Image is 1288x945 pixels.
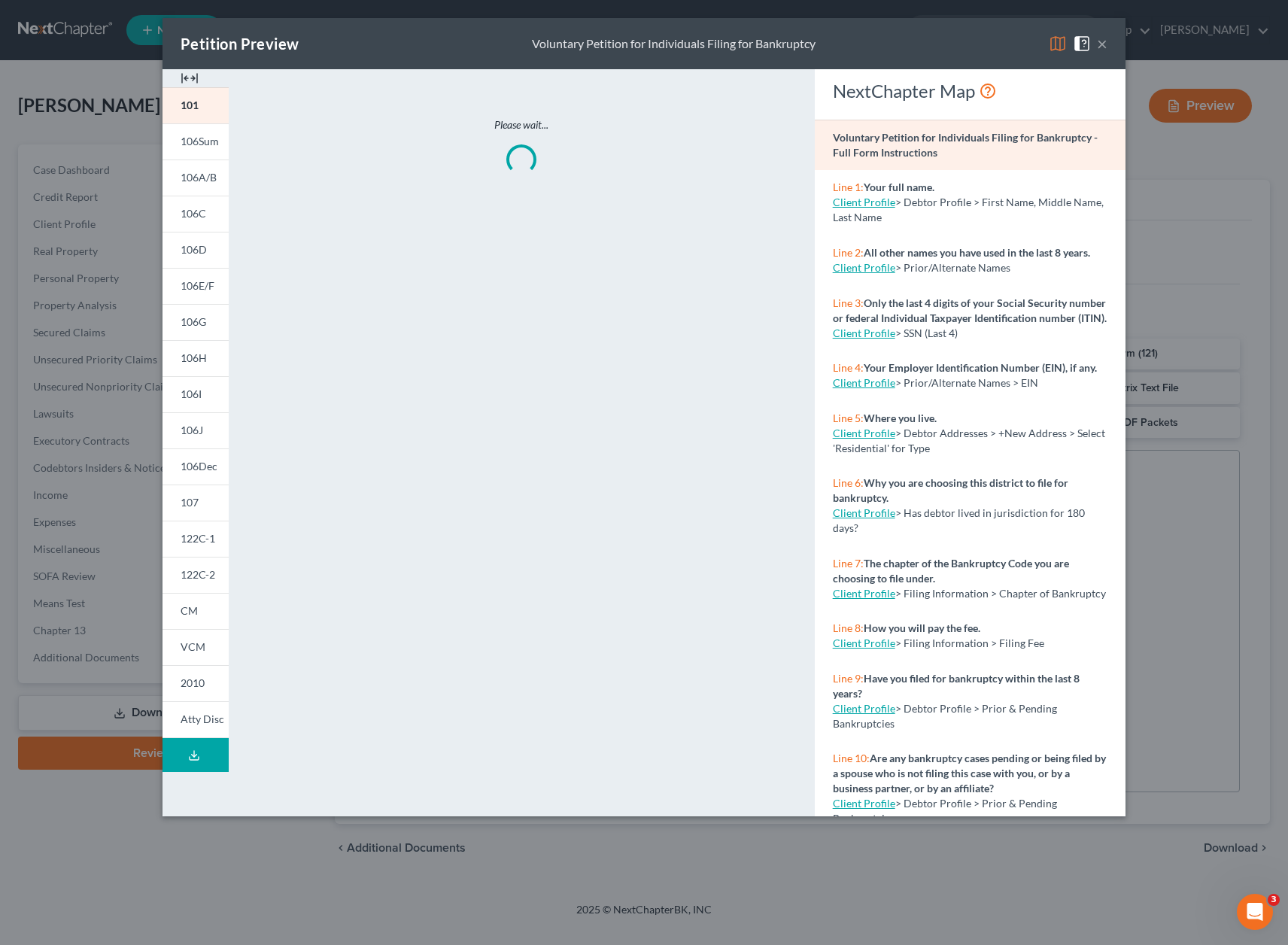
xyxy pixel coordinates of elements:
span: > Prior/Alternate Names [895,261,1010,274]
span: 106H [181,351,207,364]
iframe: Intercom live chat [1237,894,1273,930]
a: Atty Disc [163,701,229,738]
span: > Debtor Profile > Prior & Pending Bankruptcies [833,702,1057,730]
strong: Have you filed for bankruptcy within the last 8 years? [833,672,1080,700]
a: 106J [163,412,229,448]
a: 107 [163,485,229,521]
span: > Filing Information > Chapter of Bankruptcy [895,587,1106,600]
span: Line 7: [833,557,864,570]
strong: Voluntary Petition for Individuals Filing for Bankruptcy - Full Form Instructions [833,131,1098,159]
a: Client Profile [833,376,895,389]
a: 106H [163,340,229,376]
span: VCM [181,640,205,653]
span: Line 5: [833,412,864,424]
img: expand-e0f6d898513216a626fdd78e52531dac95497ffd26381d4c15ee2fc46db09dca.svg [181,69,199,87]
span: Line 10: [833,752,870,764]
a: 106I [163,376,229,412]
span: 101 [181,99,199,111]
a: Client Profile [833,506,895,519]
strong: Your full name. [864,181,934,193]
a: VCM [163,629,229,665]
a: 106A/B [163,160,229,196]
button: × [1097,35,1107,53]
span: > Prior/Alternate Names > EIN [895,376,1038,389]
strong: Your Employer Identification Number (EIN), if any. [864,361,1097,374]
a: Client Profile [833,427,895,439]
a: 122C-2 [163,557,229,593]
span: 106E/F [181,279,214,292]
a: Client Profile [833,637,895,649]
a: 2010 [163,665,229,701]
strong: Only the last 4 digits of your Social Security number or federal Individual Taxpayer Identificati... [833,296,1107,324]
a: Client Profile [833,196,895,208]
span: 106Dec [181,460,217,472]
span: CM [181,604,198,617]
span: > Debtor Profile > First Name, Middle Name, Last Name [833,196,1104,223]
span: > SSN (Last 4) [895,327,958,339]
span: > Has debtor lived in jurisdiction for 180 days? [833,506,1085,534]
div: Voluntary Petition for Individuals Filing for Bankruptcy [532,35,816,53]
a: 106E/F [163,268,229,304]
span: Line 3: [833,296,864,309]
span: 106I [181,387,202,400]
strong: Why you are choosing this district to file for bankruptcy. [833,476,1068,504]
span: 2010 [181,676,205,689]
span: 122C-2 [181,568,215,581]
span: 106C [181,207,206,220]
a: CM [163,593,229,629]
span: Line 6: [833,476,864,489]
span: Atty Disc [181,713,224,725]
a: 106Sum [163,123,229,160]
a: 106D [163,232,229,268]
img: help-close-5ba153eb36485ed6c1ea00a893f15db1cb9b99d6cae46e1a8edb6c62d00a1a76.svg [1073,35,1091,53]
span: > Debtor Addresses > +New Address > Select 'Residential' for Type [833,427,1105,454]
span: Line 4: [833,361,864,374]
span: 106G [181,315,206,328]
div: NextChapter Map [833,79,1107,103]
p: Please wait... [292,117,751,132]
a: Client Profile [833,702,895,715]
span: 122C-1 [181,532,215,545]
span: Line 2: [833,246,864,259]
span: 106Sum [181,135,219,147]
a: 106C [163,196,229,232]
a: Client Profile [833,587,895,600]
strong: The chapter of the Bankruptcy Code you are choosing to file under. [833,557,1069,585]
a: Client Profile [833,327,895,339]
span: 106D [181,243,207,256]
a: Client Profile [833,261,895,274]
img: map-eea8200ae884c6f1103ae1953ef3d486a96c86aabb227e865a55264e3737af1f.svg [1049,35,1067,53]
span: Line 1: [833,181,864,193]
a: Client Profile [833,797,895,810]
span: Line 8: [833,621,864,634]
span: 106J [181,424,203,436]
strong: All other names you have used in the last 8 years. [864,246,1090,259]
span: > Debtor Profile > Prior & Pending Bankruptcies [833,797,1057,825]
span: 3 [1268,894,1280,906]
strong: Are any bankruptcy cases pending or being filed by a spouse who is not filing this case with you,... [833,752,1106,795]
span: 106A/B [181,171,217,184]
a: 122C-1 [163,521,229,557]
span: Line 9: [833,672,864,685]
span: > Filing Information > Filing Fee [895,637,1044,649]
a: 106Dec [163,448,229,485]
span: 107 [181,496,199,509]
a: 106G [163,304,229,340]
strong: Where you live. [864,412,937,424]
strong: How you will pay the fee. [864,621,980,634]
a: 101 [163,87,229,123]
div: Petition Preview [181,33,299,54]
